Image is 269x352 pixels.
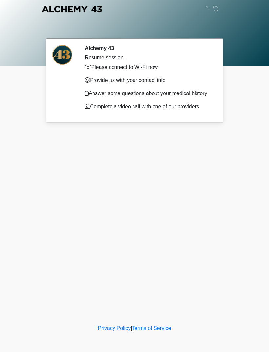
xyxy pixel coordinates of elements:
[85,76,212,84] p: Provide us with your contact info
[98,325,131,331] a: Privacy Policy
[85,54,212,62] div: Resume session...
[85,45,212,51] h2: Alchemy 43
[52,45,72,65] img: Agent Avatar
[132,325,171,331] a: Terms of Service
[43,24,226,36] h1: ‎ ‎ ‎ ‎
[85,63,212,71] p: Please connect to Wi-Fi now
[131,325,132,331] a: |
[85,103,212,111] p: Complete a video call with one of our providers
[85,90,212,97] p: Answer some questions about your medical history
[41,5,103,13] img: Alchemy 43 Logo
